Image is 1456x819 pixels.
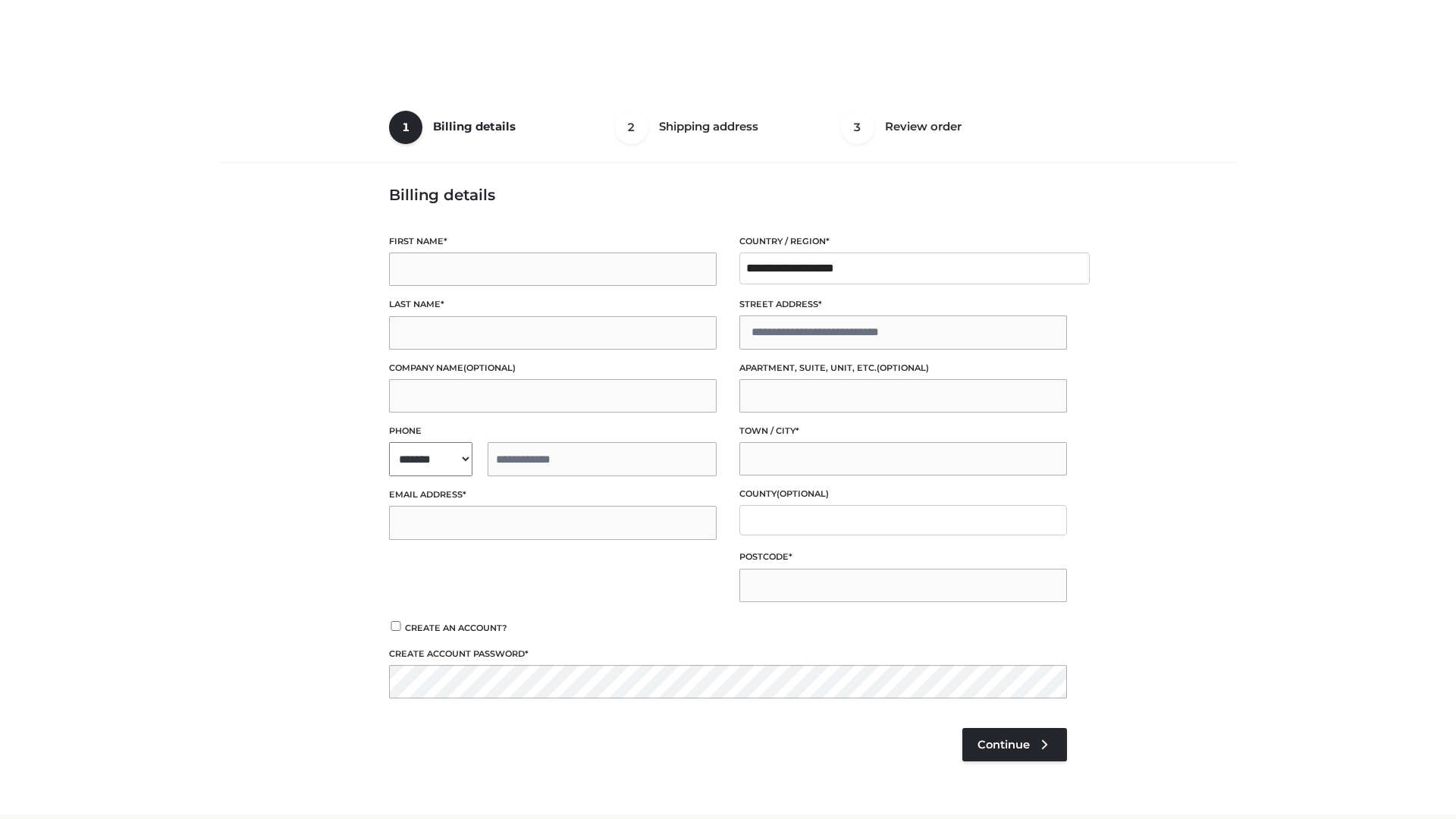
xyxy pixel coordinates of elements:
a: Continue [962,728,1067,761]
label: Email address [389,488,717,502]
label: Postcode [739,550,1067,564]
label: County [739,487,1067,501]
span: Continue [977,738,1030,752]
label: Street address [739,297,1067,312]
label: Phone [389,424,717,438]
span: (optional) [777,488,829,499]
label: Apartment, suite, unit, etc. [739,361,1067,375]
span: 3 [841,111,874,144]
span: Review order [885,119,962,133]
label: First name [389,234,717,249]
span: Create an account? [405,623,507,633]
span: 2 [615,111,648,144]
label: Company name [389,361,717,375]
label: Last name [389,297,717,312]
span: Billing details [433,119,516,133]
h3: Billing details [389,186,1067,204]
input: Create an account? [389,621,403,631]
label: Create account password [389,647,1067,661]
label: Country / Region [739,234,1067,249]
span: Shipping address [659,119,758,133]
span: (optional) [463,362,516,373]
span: (optional) [877,362,929,373]
label: Town / City [739,424,1067,438]
span: 1 [389,111,422,144]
